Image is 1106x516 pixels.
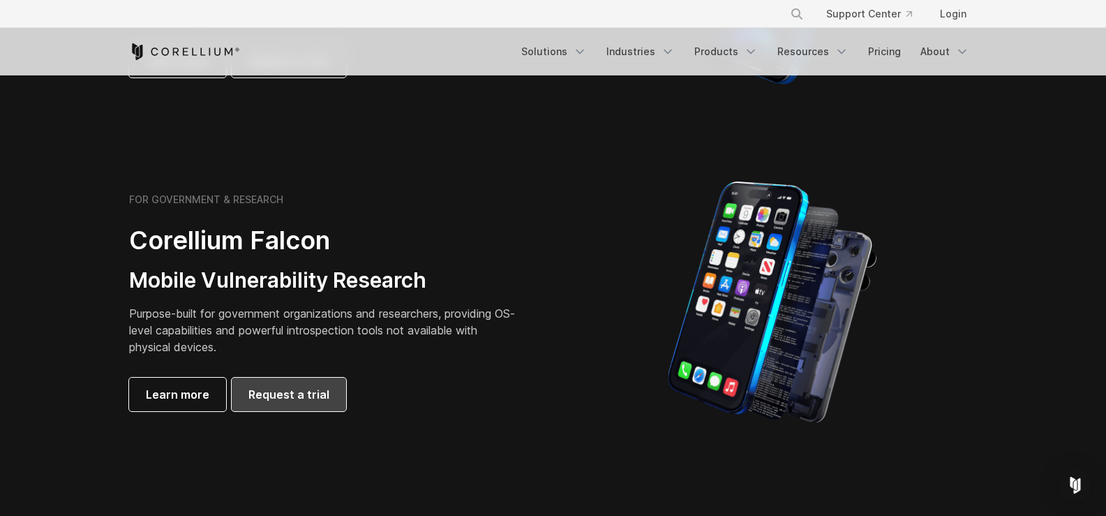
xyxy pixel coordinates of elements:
[773,1,978,27] div: Navigation Menu
[129,193,283,206] h6: FOR GOVERNMENT & RESEARCH
[129,267,520,294] h3: Mobile Vulnerability Research
[1059,469,1092,502] div: Open Intercom Messenger
[598,39,683,64] a: Industries
[248,386,329,403] span: Request a trial
[912,39,978,64] a: About
[686,39,766,64] a: Products
[129,43,240,60] a: Corellium Home
[784,1,809,27] button: Search
[146,386,209,403] span: Learn more
[129,305,520,355] p: Purpose-built for government organizations and researchers, providing OS-level capabilities and p...
[513,39,978,64] div: Navigation Menu
[513,39,595,64] a: Solutions
[769,39,857,64] a: Resources
[667,180,877,425] img: iPhone model separated into the mechanics used to build the physical device.
[129,225,520,256] h2: Corellium Falcon
[129,378,226,411] a: Learn more
[232,378,346,411] a: Request a trial
[860,39,909,64] a: Pricing
[929,1,978,27] a: Login
[815,1,923,27] a: Support Center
